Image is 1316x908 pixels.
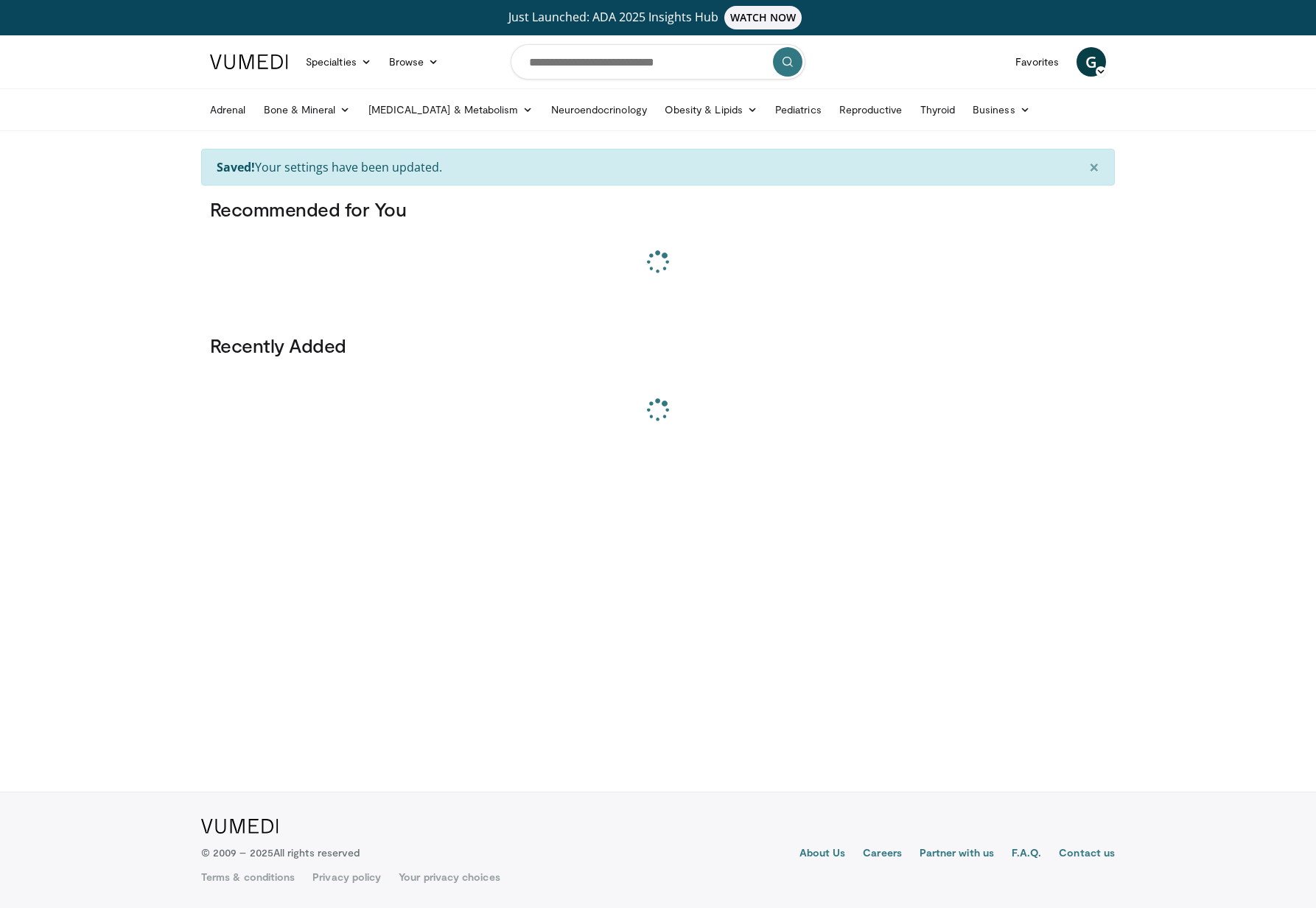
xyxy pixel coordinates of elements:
a: [MEDICAL_DATA] & Metabolism [360,95,542,124]
input: Search topics, interventions [511,44,805,80]
a: Browse [380,47,448,77]
a: Contact us [1059,845,1115,863]
a: G [1077,47,1106,77]
a: Bone & Mineral [255,95,360,124]
h3: Recently Added [210,334,1106,357]
a: Thyroid [911,95,965,124]
a: Careers [863,845,902,863]
a: Favorites [1007,47,1068,77]
a: Specialties [297,47,380,77]
span: All rights reserved [273,846,360,859]
a: Pediatrics [766,95,830,124]
p: © 2009 – 2025 [201,845,360,860]
strong: Saved! [217,159,255,175]
button: × [1074,149,1114,185]
div: Your settings have been updated. [201,149,1115,186]
img: VuMedi Logo [201,819,279,834]
a: Obesity & Lipids [656,95,766,124]
a: Terms & conditions [201,870,295,884]
a: Privacy policy [312,870,381,884]
a: F.A.Q. [1012,845,1041,863]
a: Adrenal [201,95,255,124]
a: About Us [799,845,846,863]
a: Business [964,95,1039,124]
h3: Recommended for You [210,197,1106,221]
a: Reproductive [830,95,911,124]
a: Partner with us [920,845,994,863]
a: Neuroendocrinology [542,95,656,124]
span: WATCH NOW [724,6,802,29]
a: Just Launched: ADA 2025 Insights HubWATCH NOW [212,6,1104,29]
a: Your privacy choices [399,870,500,884]
img: VuMedi Logo [210,54,288,69]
